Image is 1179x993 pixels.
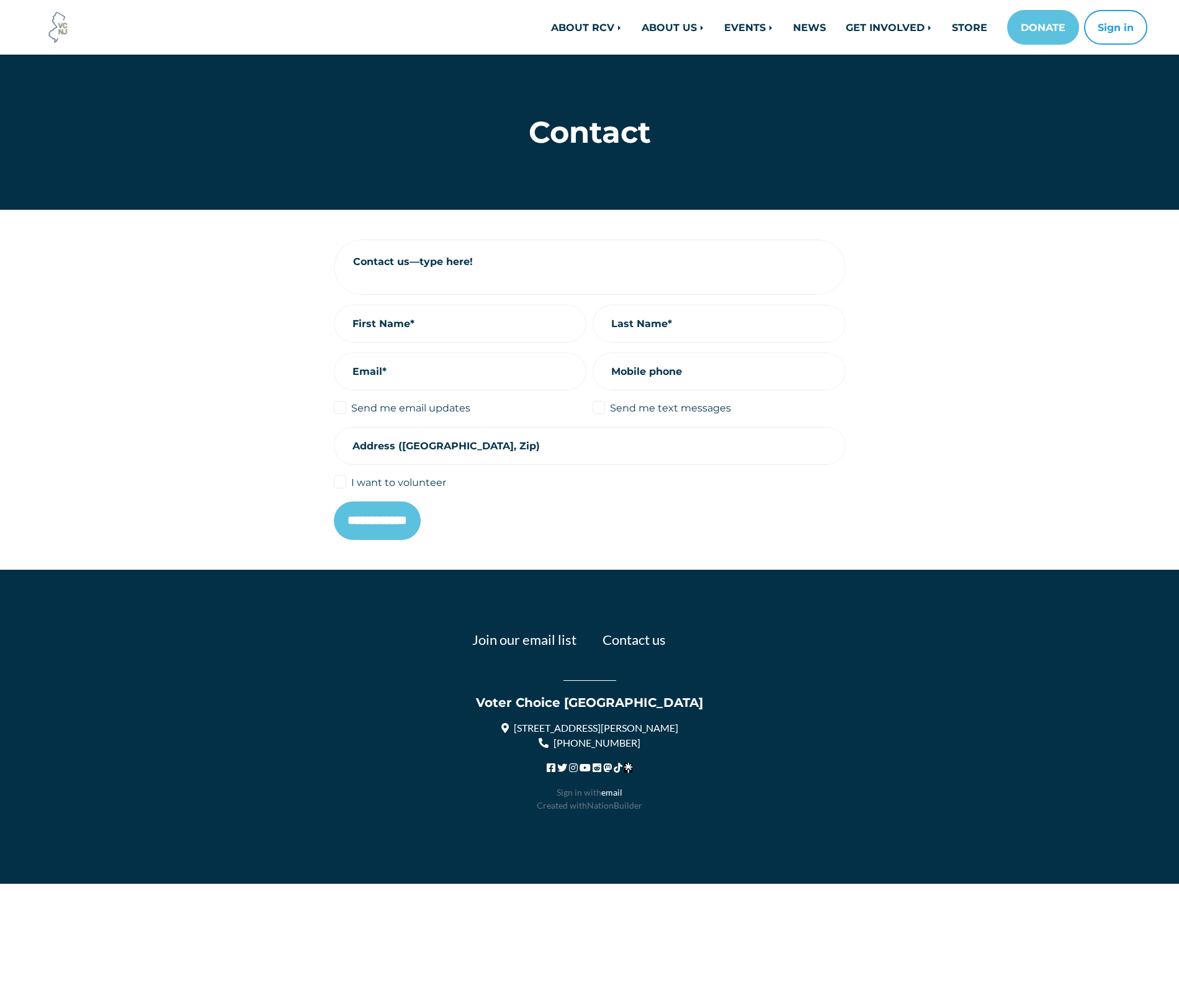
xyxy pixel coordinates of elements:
[334,114,846,150] h1: Contact
[624,763,632,773] img: Linktree
[472,631,576,648] a: Join our email list
[836,15,942,40] a: GET INVOLVED
[783,15,836,40] a: NEWS
[245,786,934,799] div: Sign in with
[541,15,632,40] a: ABOUT RCV
[351,475,446,490] label: I want to volunteer
[351,400,470,415] label: Send me email updates
[632,15,714,40] a: ABOUT US
[587,800,642,811] a: NationBuilder
[1084,10,1147,45] button: Sign in or sign up
[603,631,666,648] a: Contact us
[601,787,622,798] a: email
[324,10,1147,45] nav: Main navigation
[610,400,731,415] label: Send me text messages
[714,15,783,40] a: EVENTS
[42,11,75,44] img: Voter Choice NJ
[942,15,997,40] a: STORE
[539,737,640,748] a: [PHONE_NUMBER]
[245,799,934,812] div: Created with
[245,696,934,711] h5: Voter Choice [GEOGRAPHIC_DATA]
[1007,10,1079,45] a: DONATE
[245,721,934,735] div: [STREET_ADDRESS][PERSON_NAME]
